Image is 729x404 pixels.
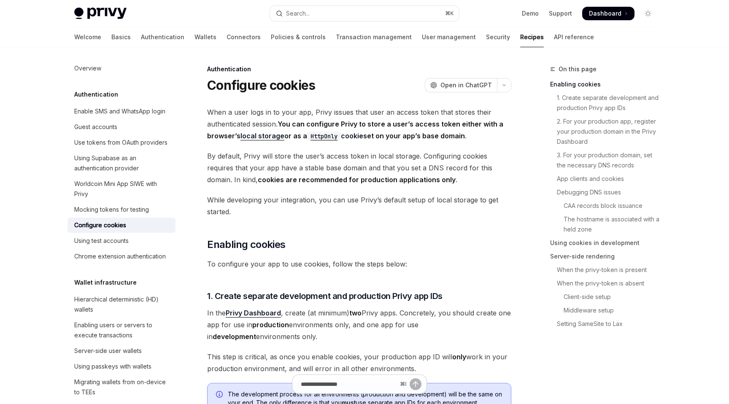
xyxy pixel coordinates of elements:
[550,91,661,115] a: 1. Create separate development and production Privy app IDs
[74,153,170,173] div: Using Supabase as an authentication provider
[641,7,655,20] button: Toggle dark mode
[550,236,661,250] a: Using cookies in development
[520,27,544,47] a: Recipes
[74,205,149,215] div: Mocking tokens for testing
[550,78,661,91] a: Enabling cookies
[336,27,412,47] a: Transaction management
[111,27,131,47] a: Basics
[550,304,661,317] a: Middleware setup
[582,7,634,20] a: Dashboard
[67,151,175,176] a: Using Supabase as an authentication provider
[550,199,661,213] a: CAA records block issuance
[67,135,175,150] a: Use tokens from OAuth providers
[74,236,129,246] div: Using test accounts
[422,27,476,47] a: User management
[589,9,621,18] span: Dashboard
[74,294,170,315] div: Hierarchical deterministic (HD) wallets
[452,353,466,361] strong: only
[522,9,539,18] a: Demo
[74,89,118,100] h5: Authentication
[559,64,597,74] span: On this page
[207,65,511,73] div: Authentication
[258,175,456,184] strong: cookies are recommended for production applications only
[550,186,661,199] a: Debugging DNS issues
[67,318,175,343] a: Enabling users or servers to execute transactions
[240,132,284,140] a: local storage
[207,120,503,140] strong: You can configure Privy to store a user’s access token either with a browser’s or as a set on you...
[301,375,397,393] input: Ask a question...
[74,63,101,73] div: Overview
[67,249,175,264] a: Chrome extension authentication
[550,213,661,236] a: The hostname is associated with a held zone
[440,81,492,89] span: Open in ChatGPT
[550,115,661,148] a: 2. For your production app, register your production domain in the Privy Dashboard
[74,251,166,261] div: Chrome extension authentication
[550,172,661,186] a: App clients and cookies
[67,343,175,358] a: Server-side user wallets
[550,290,661,304] a: Client-side setup
[226,309,281,317] strong: Privy Dashboard
[67,202,175,217] a: Mocking tokens for testing
[270,6,459,21] button: Open search
[226,309,281,318] a: Privy Dashboard
[74,346,142,356] div: Server-side user wallets
[307,132,341,141] code: HttpOnly
[550,277,661,290] a: When the privy-token is absent
[141,27,184,47] a: Authentication
[549,9,572,18] a: Support
[550,317,661,331] a: Setting SameSite to Lax
[207,238,285,251] span: Enabling cookies
[425,78,497,92] button: Open in ChatGPT
[74,320,170,340] div: Enabling users or servers to execute transactions
[554,27,594,47] a: API reference
[74,122,117,132] div: Guest accounts
[550,250,661,263] a: Server-side rendering
[486,27,510,47] a: Security
[74,137,167,148] div: Use tokens from OAuth providers
[74,377,170,397] div: Migrating wallets from on-device to TEEs
[67,233,175,248] a: Using test accounts
[67,119,175,135] a: Guest accounts
[207,106,511,142] span: When a user logs in to your app, Privy issues that user an access token that stores their authent...
[74,277,137,288] h5: Wallet infrastructure
[286,8,310,19] div: Search...
[207,194,511,218] span: While developing your integration, you can use Privy’s default setup of local storage to get star...
[67,176,175,202] a: Worldcoin Mini App SIWE with Privy
[207,351,511,374] span: This step is critical, as once you enable cookies, your production app ID will work in your produ...
[252,321,289,329] strong: production
[74,106,165,116] div: Enable SMS and WhatsApp login
[410,378,421,390] button: Send message
[74,27,101,47] a: Welcome
[67,374,175,400] a: Migrating wallets from on-device to TEEs
[207,150,511,186] span: By default, Privy will store the user’s access token in local storage. Configuring cookies requir...
[207,258,511,270] span: To configure your app to use cookies, follow the steps below:
[67,61,175,76] a: Overview
[213,332,256,341] strong: development
[207,290,443,302] span: 1. Create separate development and production Privy app IDs
[194,27,216,47] a: Wallets
[349,309,362,317] strong: two
[74,361,151,372] div: Using passkeys with wallets
[67,104,175,119] a: Enable SMS and WhatsApp login
[307,132,363,140] a: HttpOnlycookie
[550,148,661,172] a: 3. For your production domain, set the necessary DNS records
[74,8,127,19] img: light logo
[445,10,454,17] span: ⌘ K
[271,27,326,47] a: Policies & controls
[74,220,126,230] div: Configure cookies
[74,179,170,199] div: Worldcoin Mini App SIWE with Privy
[207,78,315,93] h1: Configure cookies
[67,218,175,233] a: Configure cookies
[550,263,661,277] a: When the privy-token is present
[67,292,175,317] a: Hierarchical deterministic (HD) wallets
[227,27,261,47] a: Connectors
[67,359,175,374] a: Using passkeys with wallets
[207,307,511,342] span: In the , create (at minimum) Privy apps. Concretely, you should create one app for use in environ...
